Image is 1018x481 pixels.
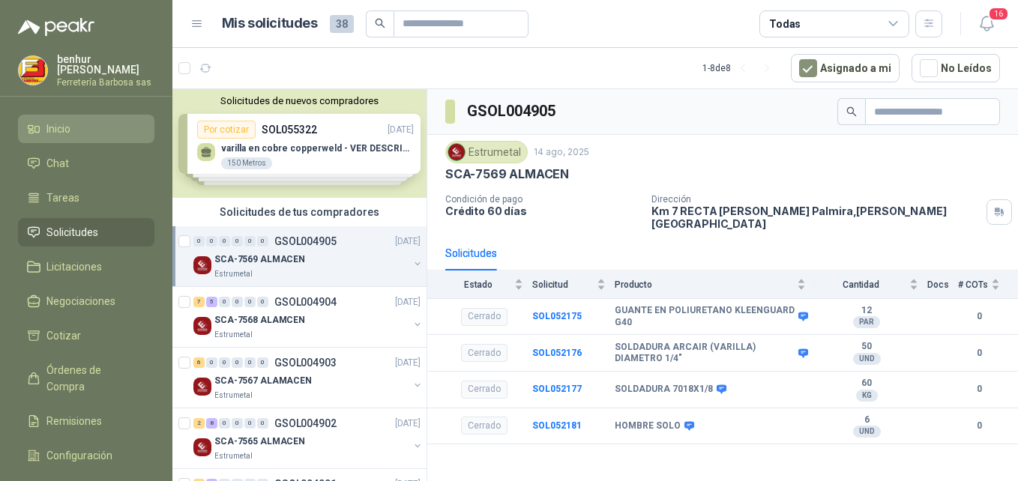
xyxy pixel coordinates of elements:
[257,297,268,307] div: 0
[18,218,154,246] a: Solicitudes
[257,418,268,429] div: 0
[219,357,230,368] div: 0
[461,417,508,435] div: Cerrado
[46,121,70,137] span: Inicio
[973,10,1000,37] button: 16
[615,270,815,298] th: Producto
[445,194,639,205] p: Condición de pago
[219,297,230,307] div: 0
[232,418,243,429] div: 0
[395,235,421,249] p: [DATE]
[958,382,1000,396] b: 0
[461,344,508,362] div: Cerrado
[46,224,98,240] span: Solicitudes
[214,450,253,462] p: Estrumetal
[18,407,154,435] a: Remisiones
[244,236,256,246] div: 0
[532,384,582,394] b: SOL052177
[532,420,582,431] a: SOL052181
[257,357,268,368] div: 0
[46,155,69,172] span: Chat
[445,141,528,163] div: Estrumetal
[244,297,256,307] div: 0
[244,418,256,429] div: 0
[172,89,427,198] div: Solicitudes de nuevos compradoresPor cotizarSOL055322[DATE] varilla en cobre copperweld - VER DES...
[702,56,779,80] div: 1 - 8 de 8
[445,279,511,290] span: Estado
[46,190,79,206] span: Tareas
[46,327,81,344] span: Cotizar
[193,232,424,280] a: 0 0 0 0 0 0 GSOL004905[DATE] Company LogoSCA-7569 ALMACENEstrumetal
[178,95,421,106] button: Solicitudes de nuevos compradores
[46,413,102,429] span: Remisiones
[193,236,205,246] div: 0
[395,417,421,431] p: [DATE]
[214,374,312,388] p: SCA-7567 ALAMACEN
[18,184,154,212] a: Tareas
[18,321,154,350] a: Cotizar
[445,245,497,261] div: Solicitudes
[448,144,465,160] img: Company Logo
[815,341,918,353] b: 50
[219,418,230,429] div: 0
[46,362,140,395] span: Órdenes de Compra
[193,256,211,274] img: Company Logo
[467,100,558,123] h3: GSOL004905
[18,252,154,281] a: Licitaciones
[815,270,927,298] th: Cantidad
[958,346,1000,360] b: 0
[18,287,154,315] a: Negociaciones
[214,268,253,280] p: Estrumetal
[206,297,217,307] div: 5
[651,205,981,230] p: Km 7 RECTA [PERSON_NAME] Palmira , [PERSON_NAME][GEOGRAPHIC_DATA]
[274,357,337,368] p: GSOL004903
[214,329,253,341] p: Estrumetal
[232,357,243,368] div: 0
[651,194,981,205] p: Dirección
[958,419,1000,433] b: 0
[534,145,589,160] p: 14 ago, 2025
[427,270,532,298] th: Estado
[214,252,305,267] p: SCA-7569 ALMACEN
[214,435,305,449] p: SCA-7565 ALMACEN
[18,356,154,401] a: Órdenes de Compra
[856,390,878,402] div: KG
[375,18,385,28] span: search
[193,354,424,402] a: 6 0 0 0 0 0 GSOL004903[DATE] Company LogoSCA-7567 ALAMACENEstrumetal
[445,166,569,182] p: SCA-7569 ALMACEN
[330,15,354,33] span: 38
[615,342,795,365] b: SOLDADURA ARCAIR (VARILLA) DIAMETRO 1/4"
[193,414,424,462] a: 2 8 0 0 0 0 GSOL004902[DATE] Company LogoSCA-7565 ALMACENEstrumetal
[395,356,421,370] p: [DATE]
[815,305,918,317] b: 12
[615,305,795,328] b: GUANTE EN POLIURETANO KLEENGUARD G40
[815,414,918,426] b: 6
[232,236,243,246] div: 0
[912,54,1000,82] button: No Leídos
[57,54,154,75] p: benhur [PERSON_NAME]
[461,308,508,326] div: Cerrado
[274,236,337,246] p: GSOL004905
[193,297,205,307] div: 7
[18,115,154,143] a: Inicio
[958,309,1000,324] b: 0
[18,18,94,36] img: Logo peakr
[206,418,217,429] div: 8
[532,270,615,298] th: Solicitud
[532,348,582,358] a: SOL052176
[214,313,305,327] p: SCA-7568 ALAMCEN
[46,258,102,275] span: Licitaciones
[193,438,211,456] img: Company Logo
[958,270,1018,298] th: # COTs
[18,149,154,178] a: Chat
[532,279,594,290] span: Solicitud
[815,378,918,390] b: 60
[532,311,582,321] a: SOL052175
[193,317,211,335] img: Company Logo
[172,198,427,226] div: Solicitudes de tus compradores
[193,418,205,429] div: 2
[769,16,801,32] div: Todas
[244,357,256,368] div: 0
